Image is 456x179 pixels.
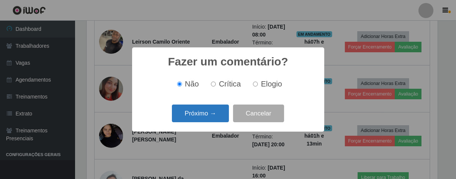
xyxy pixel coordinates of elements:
input: Elogio [253,82,258,86]
span: Elogio [261,80,282,88]
button: Cancelar [233,105,284,122]
span: Crítica [219,80,241,88]
input: Não [177,82,182,86]
input: Crítica [211,82,216,86]
button: Próximo → [172,105,229,122]
span: Não [185,80,199,88]
h2: Fazer um comentário? [168,55,288,68]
